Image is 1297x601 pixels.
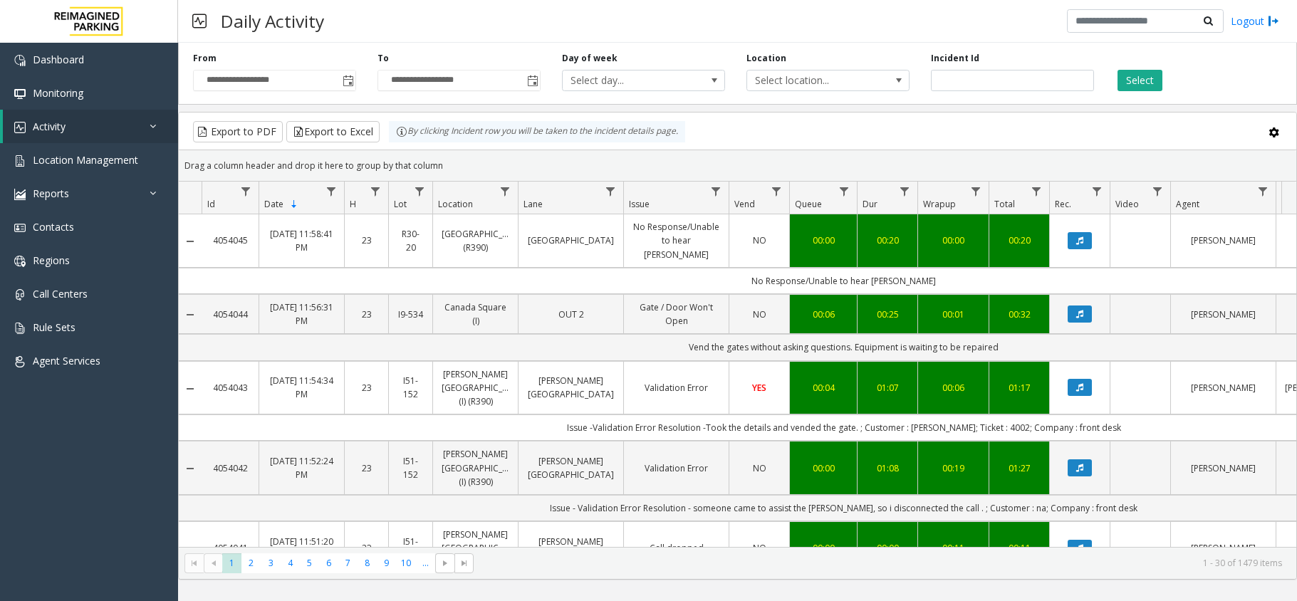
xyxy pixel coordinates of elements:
span: Page 8 [358,553,377,573]
a: 01:17 [998,381,1041,394]
a: 00:20 [866,234,909,247]
span: Queue [795,198,822,210]
span: Reports [33,187,69,200]
a: 00:01 [927,308,980,321]
a: I51-152 [397,374,424,401]
a: [PERSON_NAME] [1179,234,1267,247]
span: Location Management [33,153,138,167]
a: 00:00 [798,461,848,475]
div: By clicking Incident row you will be taken to the incident details page. [389,121,685,142]
a: NO [738,308,781,321]
span: YES [752,382,766,394]
a: [DATE] 11:51:20 PM [268,535,335,562]
a: [PERSON_NAME][GEOGRAPHIC_DATA] [527,374,615,401]
span: Video [1115,198,1139,210]
a: 00:00 [798,234,848,247]
a: [DATE] 11:56:31 PM [268,300,335,328]
a: [DATE] 11:54:34 PM [268,374,335,401]
span: Select day... [563,70,692,90]
a: Issue Filter Menu [707,182,726,201]
a: 23 [353,234,380,247]
a: Date Filter Menu [322,182,341,201]
a: 00:00 [798,541,848,555]
span: Go to the last page [454,553,474,573]
a: [GEOGRAPHIC_DATA] [527,234,615,247]
a: 00:32 [998,308,1041,321]
a: [PERSON_NAME] [1179,541,1267,555]
a: Vend Filter Menu [767,182,786,201]
span: Page 9 [377,553,396,573]
img: 'icon' [14,323,26,334]
a: 4054042 [210,461,250,475]
a: 00:00 [927,234,980,247]
a: NO [738,541,781,555]
a: Collapse Details [179,236,202,247]
span: Date [264,198,283,210]
label: To [377,52,389,65]
a: Collapse Details [179,383,202,394]
a: [PERSON_NAME][GEOGRAPHIC_DATA] (I) (R390) [442,528,509,569]
span: Page 11 [416,553,435,573]
a: 01:08 [866,461,909,475]
a: Validation Error [632,461,720,475]
img: 'icon' [14,222,26,234]
a: I51-152 [397,454,424,481]
a: [PERSON_NAME][GEOGRAPHIC_DATA] [527,535,615,562]
div: 00:04 [798,381,848,394]
span: Total [994,198,1015,210]
a: Location Filter Menu [496,182,515,201]
div: 00:25 [866,308,909,321]
span: Page 6 [319,553,338,573]
div: 00:11 [927,541,980,555]
span: Agent [1176,198,1199,210]
a: 4054044 [210,308,250,321]
a: 4054041 [210,541,250,555]
div: 01:07 [866,381,909,394]
span: Dashboard [33,53,84,66]
span: Agent Services [33,354,100,367]
a: NO [738,234,781,247]
a: Canada Square (I) [442,300,509,328]
button: Export to PDF [193,121,283,142]
a: 23 [353,381,380,394]
a: Validation Error [632,381,720,394]
span: NO [753,308,766,320]
span: Toggle popup [340,70,355,90]
a: 4054045 [210,234,250,247]
a: Lane Filter Menu [601,182,620,201]
a: Lot Filter Menu [410,182,429,201]
span: NO [753,542,766,554]
a: Call dropped [632,541,720,555]
a: OUT 2 [527,308,615,321]
label: Incident Id [931,52,979,65]
a: Video Filter Menu [1148,182,1167,201]
a: Activity [3,110,178,143]
a: [PERSON_NAME] [1179,308,1267,321]
a: YES [738,381,781,394]
a: R30-20 [397,227,424,254]
a: 00:11 [998,541,1041,555]
span: Page 7 [338,553,358,573]
div: Drag a column header and drop it here to group by that column [179,153,1296,178]
a: 00:06 [798,308,848,321]
span: Lot [394,198,407,210]
a: Id Filter Menu [236,182,256,201]
a: 00:06 [927,381,980,394]
a: Collapse Details [179,309,202,320]
span: Activity [33,120,66,133]
img: 'icon' [14,356,26,367]
img: 'icon' [14,189,26,200]
a: [DATE] 11:58:41 PM [268,227,335,254]
a: 00:00 [866,541,909,555]
kendo-pager-info: 1 - 30 of 1479 items [482,557,1282,569]
a: Wrapup Filter Menu [967,182,986,201]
